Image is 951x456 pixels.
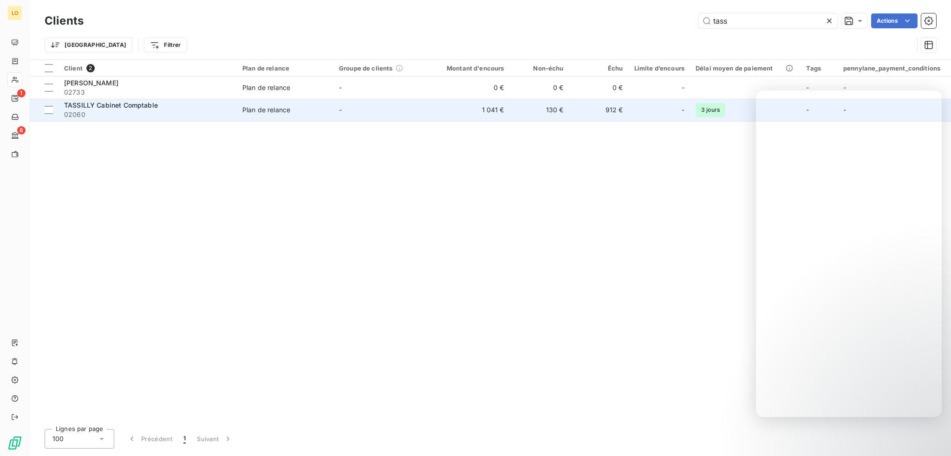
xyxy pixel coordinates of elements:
input: Rechercher [698,13,838,28]
div: Limite d’encours [634,64,684,72]
div: Plan de relance [242,83,290,92]
td: 1 041 € [430,99,510,121]
span: - [339,106,342,114]
span: Client [64,64,83,72]
div: Tags [806,64,832,72]
span: 1 [17,89,26,97]
span: 02060 [64,110,231,119]
td: 0 € [569,77,629,99]
button: [GEOGRAPHIC_DATA] [45,38,132,52]
div: Montant d'encours [436,64,504,72]
div: Échu [575,64,623,72]
div: Plan de relance [242,105,290,115]
div: LO [7,6,22,20]
button: Filtrer [144,38,187,52]
div: Délai moyen de paiement [696,64,795,72]
button: Actions [871,13,918,28]
span: - [843,83,846,91]
td: 0 € [510,77,569,99]
span: 02733 [64,88,231,97]
h3: Clients [45,13,84,29]
div: Plan de relance [242,64,328,72]
span: TASSILLY Cabinet Comptable [64,101,158,109]
span: 3 jours [696,103,725,117]
button: 1 [178,429,191,449]
span: Groupe de clients [339,64,393,72]
span: 100 [52,434,64,443]
td: 912 € [569,99,629,121]
iframe: Intercom live chat [756,90,942,417]
button: Suivant [191,429,238,449]
span: - [806,83,809,91]
span: - [682,83,684,92]
span: 1 [183,434,186,443]
span: [PERSON_NAME] [64,79,118,87]
span: 8 [17,126,26,135]
button: Précédent [122,429,178,449]
td: 0 € [430,77,510,99]
img: Logo LeanPay [7,436,22,450]
span: - [682,105,684,115]
td: 130 € [510,99,569,121]
div: Non-échu [515,64,564,72]
span: 2 [86,64,95,72]
span: - [339,83,342,91]
iframe: Intercom live chat [919,424,942,447]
